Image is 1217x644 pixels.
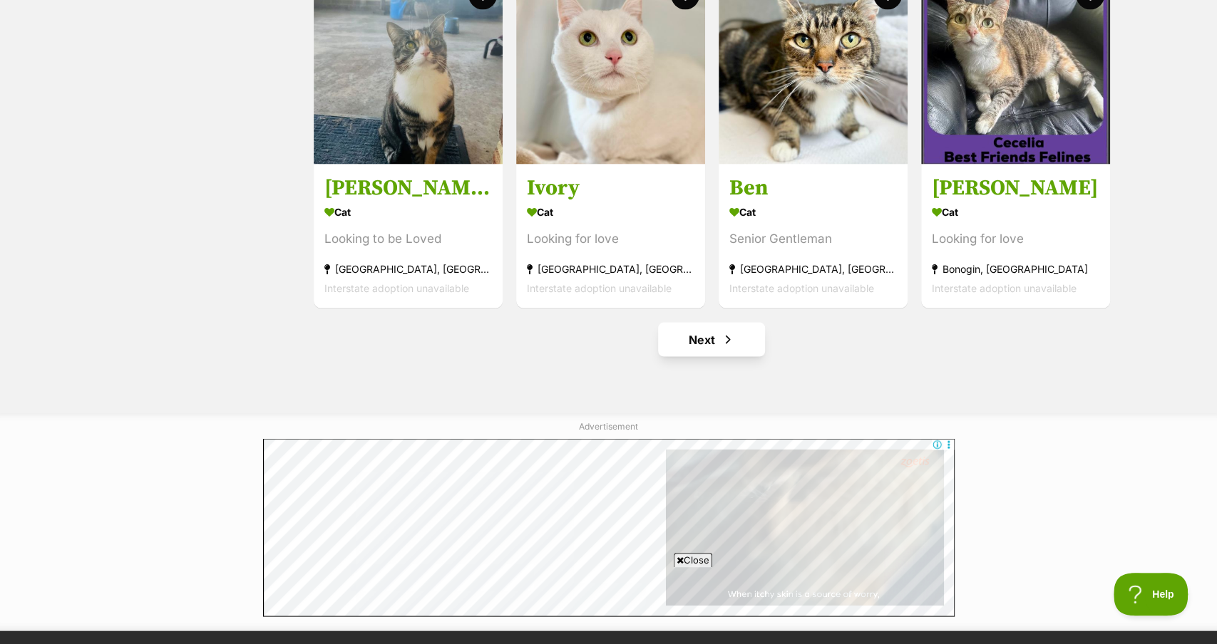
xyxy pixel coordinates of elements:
div: [GEOGRAPHIC_DATA], [GEOGRAPHIC_DATA] [527,259,694,278]
a: [PERSON_NAME] Cat Looking for love Bonogin, [GEOGRAPHIC_DATA] Interstate adoption unavailable fav... [921,163,1110,308]
div: [GEOGRAPHIC_DATA], [GEOGRAPHIC_DATA] [324,259,492,278]
div: Looking to be Loved [324,229,492,248]
a: [PERSON_NAME] Assisted Rehoming Cat Looking to be Loved [GEOGRAPHIC_DATA], [GEOGRAPHIC_DATA] Inte... [314,163,503,308]
iframe: Help Scout Beacon - Open [1114,573,1188,616]
span: Interstate adoption unavailable [729,281,874,294]
a: Ben Cat Senior Gentleman [GEOGRAPHIC_DATA], [GEOGRAPHIC_DATA] Interstate adoption unavailable fav... [719,163,908,308]
a: Next page [658,322,765,356]
div: Cat [324,201,492,222]
nav: Pagination [312,322,1111,356]
div: Cat [932,201,1099,222]
a: Ivory Cat Looking for love [GEOGRAPHIC_DATA], [GEOGRAPHIC_DATA] Interstate adoption unavailable f... [516,163,705,308]
h3: Ivory [527,174,694,201]
h3: [PERSON_NAME] [932,174,1099,201]
span: Close [674,553,712,567]
div: Senior Gentleman [729,229,897,248]
span: Interstate adoption unavailable [527,281,672,294]
iframe: Advertisement [349,573,868,637]
span: Interstate adoption unavailable [932,281,1077,294]
div: Looking for love [527,229,694,248]
div: Bonogin, [GEOGRAPHIC_DATA] [932,259,1099,278]
span: Interstate adoption unavailable [324,281,469,294]
h3: Ben [729,174,897,201]
h3: [PERSON_NAME] Assisted Rehoming [324,174,492,201]
iframe: Advertisement [263,438,955,616]
div: Cat [729,201,897,222]
div: Cat [527,201,694,222]
div: [GEOGRAPHIC_DATA], [GEOGRAPHIC_DATA] [729,259,897,278]
div: Looking for love [932,229,1099,248]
